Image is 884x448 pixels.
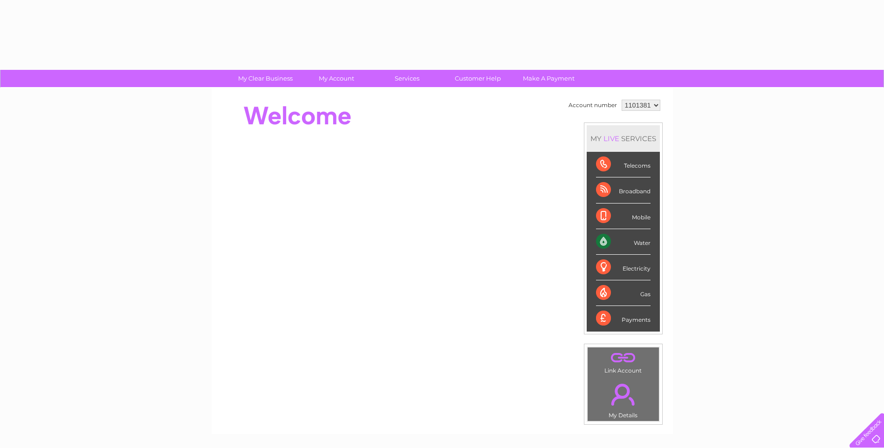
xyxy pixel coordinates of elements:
a: Make A Payment [510,70,587,87]
a: . [590,350,657,366]
div: MY SERVICES [587,125,660,152]
div: Payments [596,306,651,331]
div: Mobile [596,204,651,229]
div: Gas [596,280,651,306]
a: Services [369,70,445,87]
td: Link Account [587,347,659,376]
div: Electricity [596,255,651,280]
div: Telecoms [596,152,651,177]
td: Account number [566,97,619,113]
div: LIVE [602,134,621,143]
a: Customer Help [439,70,516,87]
a: My Account [298,70,375,87]
div: Water [596,229,651,255]
a: My Clear Business [227,70,304,87]
td: My Details [587,376,659,421]
a: . [590,378,657,411]
div: Broadband [596,177,651,203]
